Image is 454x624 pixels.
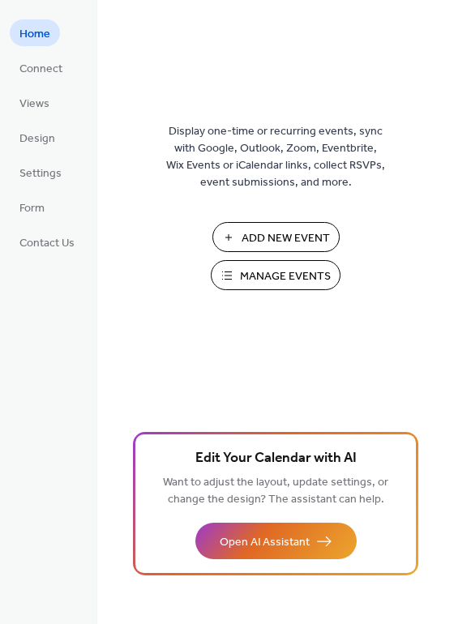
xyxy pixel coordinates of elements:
span: Settings [19,165,62,182]
a: Settings [10,159,71,186]
button: Add New Event [212,222,340,252]
span: Manage Events [240,268,331,285]
a: Home [10,19,60,46]
a: Views [10,89,59,116]
span: Views [19,96,49,113]
button: Manage Events [211,260,340,290]
span: Want to adjust the layout, update settings, or change the design? The assistant can help. [163,472,388,511]
span: Design [19,130,55,147]
span: Form [19,200,45,217]
span: Home [19,26,50,43]
span: Contact Us [19,235,75,252]
button: Open AI Assistant [195,523,357,559]
span: Edit Your Calendar with AI [195,447,357,470]
span: Connect [19,61,62,78]
a: Design [10,124,65,151]
a: Connect [10,54,72,81]
a: Form [10,194,54,220]
a: Contact Us [10,229,84,255]
span: Display one-time or recurring events, sync with Google, Outlook, Zoom, Eventbrite, Wix Events or ... [166,123,385,191]
span: Open AI Assistant [220,534,310,551]
span: Add New Event [242,230,330,247]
